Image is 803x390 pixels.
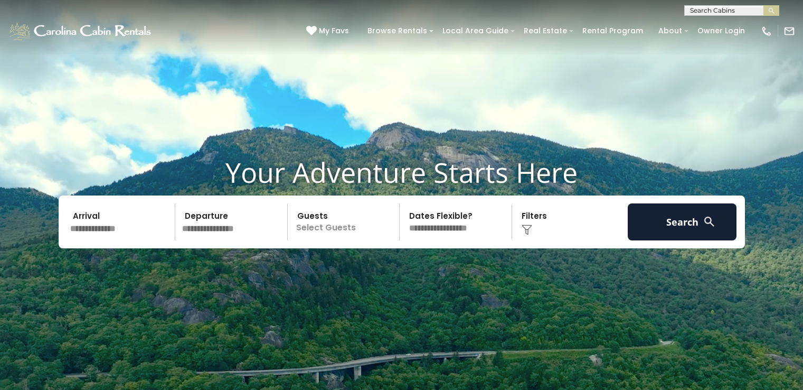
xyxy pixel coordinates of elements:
img: filter--v1.png [522,225,532,235]
img: phone-regular-white.png [761,25,772,37]
a: About [653,23,687,39]
a: My Favs [306,25,352,37]
a: Rental Program [577,23,648,39]
button: Search [628,203,737,240]
a: Local Area Guide [437,23,514,39]
span: My Favs [319,25,349,36]
a: Owner Login [692,23,750,39]
img: White-1-1-2.png [8,21,154,42]
img: search-regular-white.png [703,215,716,228]
h1: Your Adventure Starts Here [8,156,795,189]
a: Real Estate [518,23,572,39]
p: Select Guests [291,203,400,240]
a: Browse Rentals [362,23,432,39]
img: mail-regular-white.png [783,25,795,37]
